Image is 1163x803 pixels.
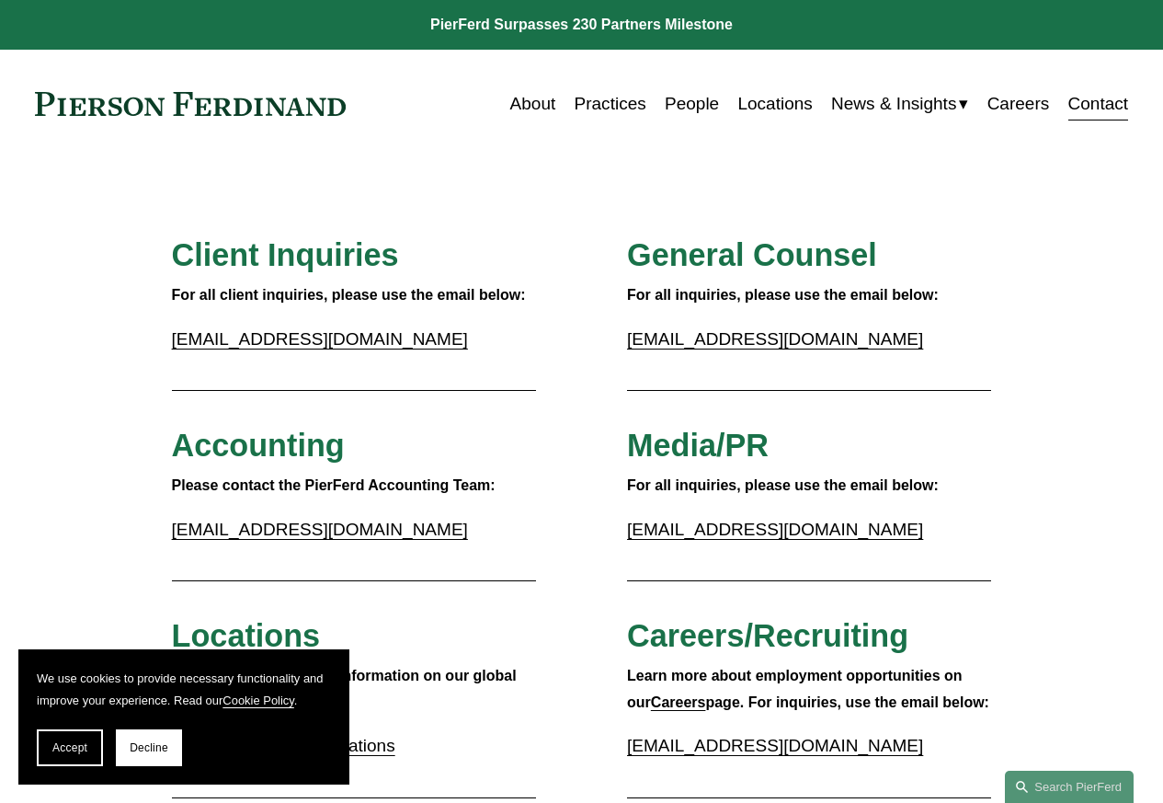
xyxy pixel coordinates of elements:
[37,668,331,711] p: We use cookies to provide necessary functionality and improve your experience. Read our .
[130,741,168,754] span: Decline
[651,694,706,710] a: Careers
[627,287,939,303] strong: For all inquiries, please use the email below:
[172,618,321,653] span: Locations
[627,618,908,653] span: Careers/Recruiting
[1005,771,1134,803] a: Search this site
[627,428,769,463] span: Media/PR
[627,668,966,710] strong: Learn more about employment opportunities on our
[1068,86,1129,121] a: Contact
[627,329,923,349] a: [EMAIL_ADDRESS][DOMAIN_NAME]
[37,729,103,766] button: Accept
[627,520,923,539] a: [EMAIL_ADDRESS][DOMAIN_NAME]
[172,287,526,303] strong: For all client inquiries, please use the email below:
[831,88,956,120] span: News & Insights
[737,86,812,121] a: Locations
[575,86,646,121] a: Practices
[627,237,877,272] span: General Counsel
[172,329,468,349] a: [EMAIL_ADDRESS][DOMAIN_NAME]
[705,694,989,710] strong: page. For inquiries, use the email below:
[627,477,939,493] strong: For all inquiries, please use the email below:
[987,86,1050,121] a: Careers
[665,86,719,121] a: People
[831,86,968,121] a: folder dropdown
[172,237,399,272] span: Client Inquiries
[18,649,349,785] section: Cookie banner
[172,477,496,493] strong: Please contact the PierFerd Accounting Team:
[222,694,294,707] a: Cookie Policy
[172,736,395,755] a: [PERSON_NAME] Locations
[116,729,182,766] button: Decline
[52,741,87,754] span: Accept
[172,520,468,539] a: [EMAIL_ADDRESS][DOMAIN_NAME]
[172,428,345,463] span: Accounting
[510,86,556,121] a: About
[627,736,923,755] a: [EMAIL_ADDRESS][DOMAIN_NAME]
